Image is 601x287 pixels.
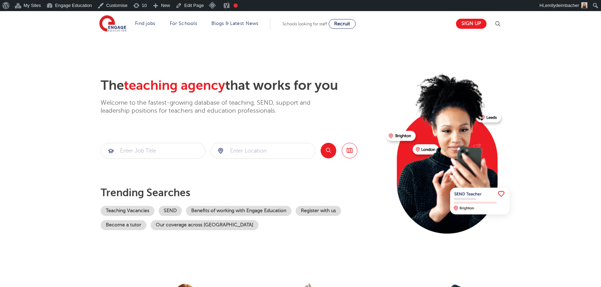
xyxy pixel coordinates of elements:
input: Submit [101,143,205,158]
img: Engage Education [99,15,126,33]
div: Needs improvement [234,3,238,8]
button: Search [321,143,336,158]
input: Submit [211,143,315,158]
a: Register with us [296,206,341,216]
a: SEND [159,206,182,216]
a: Recruit [329,19,356,29]
a: For Schools [170,21,197,26]
a: Teaching Vacancies [101,206,154,216]
span: teaching agency [124,78,225,93]
a: Benefits of working with Engage Education [186,206,291,216]
span: emilydeimbacher [545,3,579,8]
p: Trending searches [101,186,381,199]
a: Become a tutor [101,220,146,230]
a: Blogs & Latest News [211,21,259,26]
span: Recruit [334,21,350,26]
div: Submit [211,143,315,159]
div: Submit [101,143,205,159]
a: Find jobs [135,21,155,26]
p: Welcome to the fastest-growing database of teaching, SEND, support and leadership positions for t... [101,99,330,115]
a: Our coverage across [GEOGRAPHIC_DATA] [151,220,259,230]
a: Sign up [456,19,486,29]
h2: The that works for you [101,78,381,94]
span: Schools looking for staff [282,21,327,26]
